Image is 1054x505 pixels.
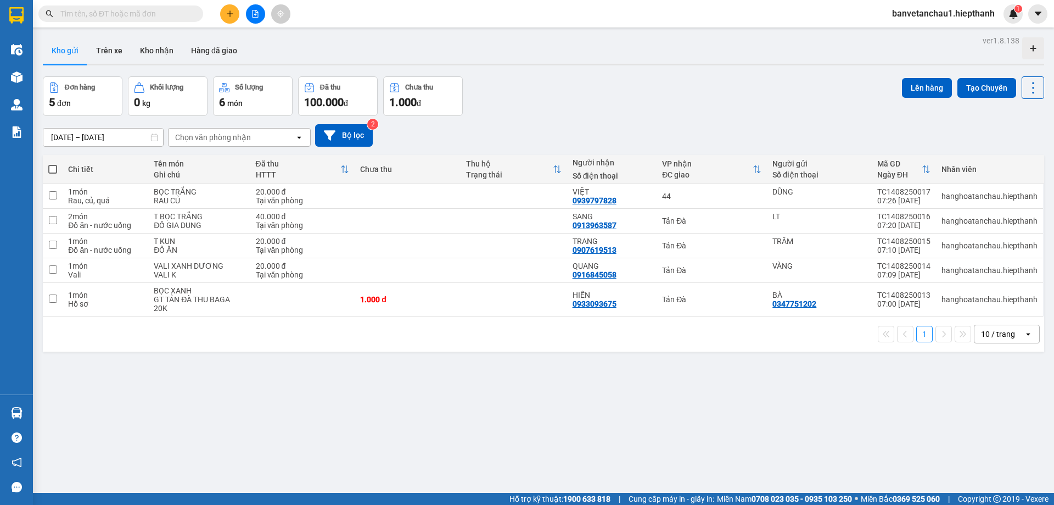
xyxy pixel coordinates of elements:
[383,76,463,116] button: Chưa thu1.000đ
[175,132,251,143] div: Chọn văn phòng nhận
[154,270,244,279] div: VALI K
[246,4,265,24] button: file-add
[662,170,753,179] div: ĐC giao
[142,99,150,108] span: kg
[941,241,1038,250] div: hanghoatanchau.hiepthanh
[220,4,239,24] button: plus
[256,159,341,168] div: Đã thu
[277,10,284,18] span: aim
[981,329,1015,340] div: 10 / trang
[227,99,243,108] span: món
[134,96,140,109] span: 0
[877,221,930,230] div: 07:20 [DATE]
[509,493,610,505] span: Hỗ trợ kỹ thuật:
[772,159,866,168] div: Người gửi
[250,155,355,184] th: Toggle SortBy
[150,84,183,91] div: Khối lượng
[573,270,616,279] div: 0916845058
[417,99,421,108] span: đ
[877,246,930,254] div: 07:10 [DATE]
[573,246,616,254] div: 0907619513
[182,37,246,64] button: Hàng đã giao
[344,99,348,108] span: đ
[154,170,244,179] div: Ghi chú
[466,159,552,168] div: Thu hộ
[1024,330,1033,338] svg: open
[256,187,350,196] div: 20.000 đ
[219,96,225,109] span: 6
[1014,5,1022,13] sup: 1
[60,8,190,20] input: Tìm tên, số ĐT hoặc mã đơn
[1008,9,1018,19] img: icon-new-feature
[12,457,22,468] span: notification
[1033,9,1043,19] span: caret-down
[573,171,652,180] div: Số điện thoại
[154,187,244,196] div: BỌC TRẮNG
[11,99,23,110] img: warehouse-icon
[304,96,344,109] span: 100.000
[154,262,244,270] div: VALI XANH DƯƠNG
[12,432,22,443] span: question-circle
[941,165,1038,174] div: Nhân viên
[772,170,866,179] div: Số điện thoại
[772,187,866,196] div: DŨNG
[43,129,163,146] input: Select a date range.
[154,237,244,246] div: T KUN
[154,221,244,230] div: ĐỒ GIA DỤNG
[941,192,1038,201] div: hanghoatanchau.hiepthanh
[573,299,616,308] div: 0933093675
[877,237,930,246] div: TC1408250015
[877,212,930,221] div: TC1408250016
[772,212,866,221] div: LT
[941,295,1038,304] div: hanghoatanchau.hiepthanh
[573,262,652,270] div: QUANG
[752,495,852,503] strong: 0708 023 035 - 0935 103 250
[877,159,922,168] div: Mã GD
[662,295,761,304] div: Tản Đà
[941,217,1038,225] div: hanghoatanchau.hiepthanh
[657,155,767,184] th: Toggle SortBy
[573,196,616,205] div: 0939797828
[256,170,341,179] div: HTTT
[154,295,244,313] div: GT TẢN ĐÀ THU BAGA 20K
[877,299,930,308] div: 07:00 [DATE]
[662,217,761,225] div: Tản Đà
[367,119,378,130] sup: 2
[872,155,936,184] th: Toggle SortBy
[573,212,652,221] div: SANG
[68,221,143,230] div: Đồ ăn - nước uống
[154,286,244,295] div: BỌC XANH
[662,159,753,168] div: VP nhận
[573,237,652,246] div: TRANG
[315,124,373,147] button: Bộ lọc
[360,165,455,174] div: Chưa thu
[877,291,930,299] div: TC1408250013
[9,7,24,24] img: logo-vxr
[128,76,208,116] button: Khối lượng0kg
[573,221,616,230] div: 0913963587
[154,159,244,168] div: Tên món
[619,493,620,505] span: |
[226,10,234,18] span: plus
[1016,5,1020,13] span: 1
[389,96,417,109] span: 1.000
[662,192,761,201] div: 44
[941,266,1038,275] div: hanghoatanchau.hiepthanh
[271,4,290,24] button: aim
[68,262,143,270] div: 1 món
[883,7,1003,20] span: banvetanchau1.hiepthanh
[877,187,930,196] div: TC1408250017
[877,270,930,279] div: 07:09 [DATE]
[993,495,1001,503] span: copyright
[131,37,182,64] button: Kho nhận
[320,84,340,91] div: Đã thu
[68,270,143,279] div: Vali
[235,84,263,91] div: Số lượng
[68,165,143,174] div: Chi tiết
[46,10,53,18] span: search
[295,133,304,142] svg: open
[772,262,866,270] div: VÀNG
[256,212,350,221] div: 40.000 đ
[360,295,455,304] div: 1.000 đ
[772,237,866,246] div: TRÂM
